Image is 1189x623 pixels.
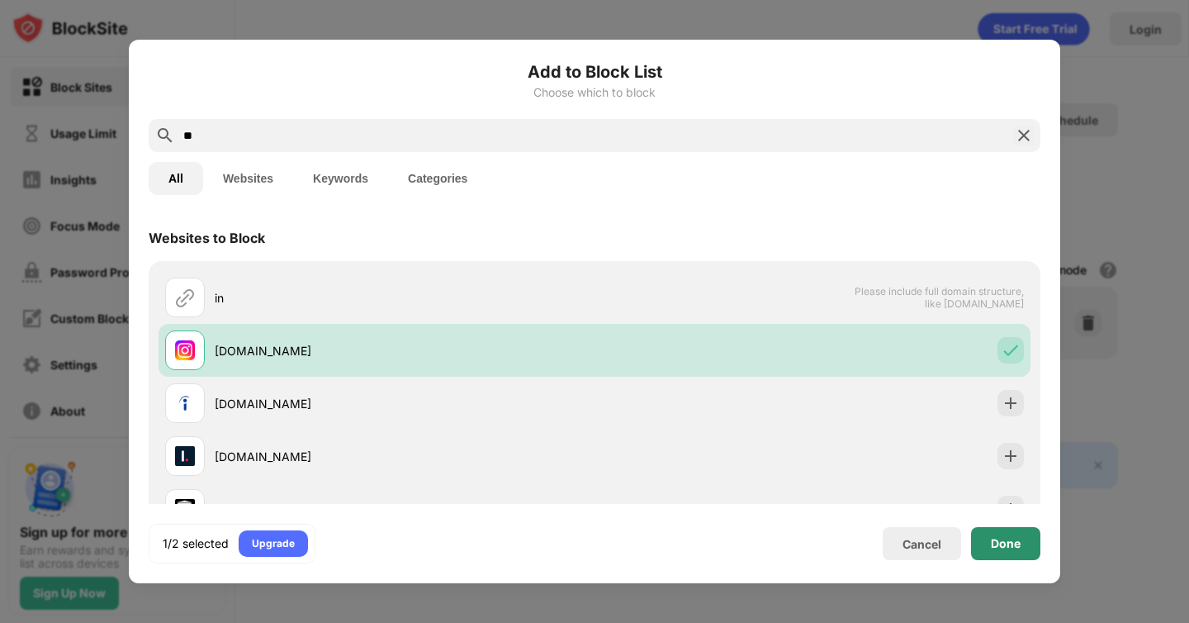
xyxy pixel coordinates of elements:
[252,535,295,552] div: Upgrade
[215,448,594,465] div: [DOMAIN_NAME]
[149,230,265,246] div: Websites to Block
[991,537,1021,550] div: Done
[175,340,195,360] img: favicons
[215,289,594,307] div: in
[293,162,388,195] button: Keywords
[902,537,941,551] div: Cancel
[149,86,1040,99] div: Choose which to block
[215,501,594,518] div: [DOMAIN_NAME]
[155,126,175,145] img: search.svg
[175,499,195,519] img: favicons
[149,162,203,195] button: All
[175,288,195,307] img: url.svg
[215,395,594,412] div: [DOMAIN_NAME]
[203,162,293,195] button: Websites
[388,162,487,195] button: Categories
[215,342,594,359] div: [DOMAIN_NAME]
[175,393,195,413] img: favicons
[1014,126,1034,145] img: search-close
[149,59,1040,84] h6: Add to Block List
[854,285,1024,310] span: Please include full domain structure, like [DOMAIN_NAME]
[175,446,195,466] img: favicons
[163,535,229,552] div: 1/2 selected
